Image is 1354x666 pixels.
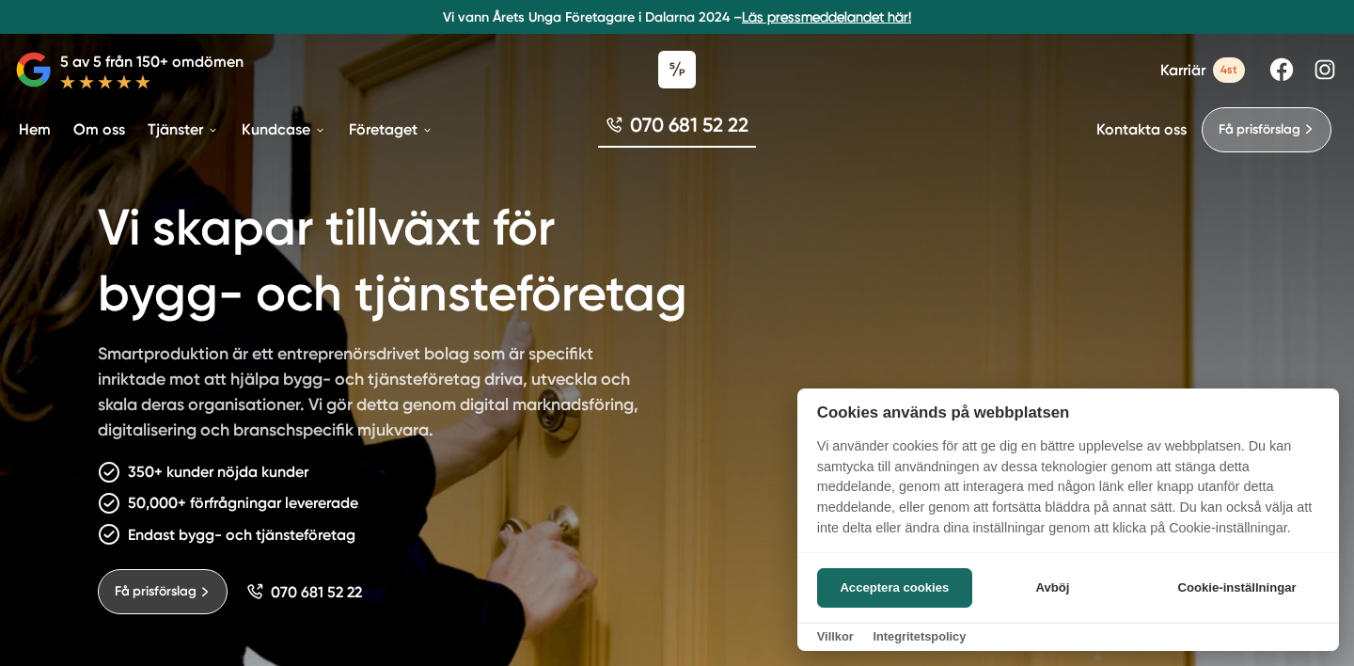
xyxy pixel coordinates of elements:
p: Vi använder cookies för att ge dig en bättre upplevelse av webbplatsen. Du kan samtycka till anvä... [797,436,1339,551]
button: Acceptera cookies [817,568,972,608]
h2: Cookies används på webbplatsen [797,404,1339,421]
button: Cookie-inställningar [1155,568,1319,608]
a: Integritetspolicy [873,629,966,643]
a: Villkor [817,629,854,643]
button: Avböj [978,568,1127,608]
